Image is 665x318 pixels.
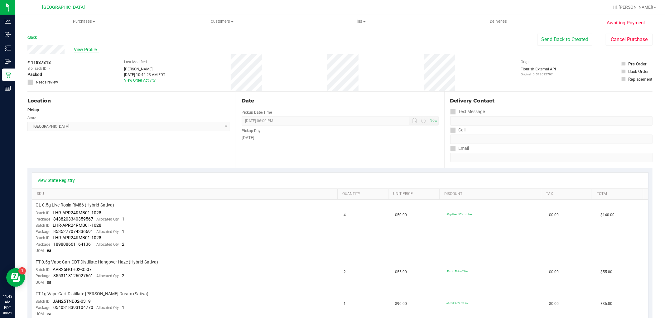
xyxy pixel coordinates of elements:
inline-svg: Outbound [5,58,11,64]
div: Location [27,97,230,105]
span: ea [47,311,52,316]
span: Allocated Qty [97,230,119,234]
div: Date [242,97,438,105]
span: FT 1g Vape Cart Distillate [PERSON_NAME] Dream (Sativa) [36,291,149,297]
div: Replacement [629,76,653,82]
span: FT 0.5g Vape Cart CDT Distillate Hangover Haze (Hybrid-Sativa) [36,259,158,265]
span: Hi, [PERSON_NAME]! [613,5,653,10]
span: 8438203340359567 [54,216,94,221]
span: Allocated Qty [97,306,119,310]
span: Package [36,306,51,310]
span: 60cart: 60% off line [446,301,469,305]
a: Customers [153,15,291,28]
iframe: Resource center [6,268,25,287]
span: $55.00 [395,269,407,275]
span: $140.00 [600,212,614,218]
span: Package [36,274,51,278]
span: ea [47,248,52,253]
a: Tax [546,192,590,197]
a: SKU [37,192,335,197]
div: Flourish External API [521,66,556,77]
span: 2 [122,273,125,278]
span: 1 [344,301,346,307]
span: $55.00 [600,269,612,275]
span: 2 [344,269,346,275]
label: Origin [521,59,531,65]
span: Needs review [36,79,58,85]
label: Email [450,144,469,153]
a: Tills [291,15,429,28]
div: [DATE] 10:42:23 AM EDT [124,72,165,78]
a: View Order Activity [124,78,156,83]
p: 11:43 AM EDT [3,294,12,311]
span: UOM [36,312,44,316]
span: 2 [122,242,125,247]
span: $0.00 [549,301,559,307]
span: View Profile [74,46,99,53]
inline-svg: Inventory [5,45,11,51]
span: LHR-APR24RMB01-1028 [53,223,102,228]
span: Allocated Qty [97,274,119,278]
span: JAN25TND02-0319 [53,299,91,304]
span: 1898086611641361 [54,242,94,247]
span: BioTrack ID: [27,66,47,71]
span: $50.00 [395,212,407,218]
span: APR25HGH02-0507 [53,267,92,272]
a: View State Registry [38,177,75,183]
span: Purchases [15,19,153,24]
label: Call [450,126,466,135]
a: Back [27,35,37,40]
a: Quantity [342,192,386,197]
span: GL 0.5g Live Rosin RM86 (Hybrid-Sativa) [36,202,114,208]
button: Send Back to Created [537,34,592,45]
span: # 11837818 [27,59,51,66]
span: LHR-APR24RMB01-1028 [53,210,102,215]
span: UOM [36,249,44,253]
div: Delivery Contact [450,97,653,105]
span: 1 [122,229,125,234]
inline-svg: Analytics [5,18,11,24]
a: Purchases [15,15,153,28]
span: Batch ID [36,299,50,304]
span: [GEOGRAPHIC_DATA] [42,5,85,10]
label: Last Modified [124,59,147,65]
span: Batch ID [36,236,50,240]
span: Batch ID [36,268,50,272]
p: 08/24 [3,311,12,315]
a: Discount [444,192,539,197]
inline-svg: Retail [5,72,11,78]
label: Pickup Date/Time [242,110,272,115]
span: 1 [122,305,125,310]
a: Deliveries [429,15,567,28]
p: Original ID: 313612797 [521,72,556,77]
span: $36.00 [600,301,612,307]
label: Pickup Day [242,128,261,134]
span: 8553118126027661 [54,273,94,278]
span: Package [36,217,51,221]
span: 1 [122,216,125,221]
span: ea [47,280,52,285]
div: [PERSON_NAME] [124,66,165,72]
span: UOM [36,280,44,285]
span: Package [36,230,51,234]
div: [DATE] [242,135,438,141]
inline-svg: Reports [5,85,11,91]
label: Store [27,115,36,121]
span: Packed [27,71,42,78]
span: 0540318393104770 [54,305,94,310]
input: Format: (999) 999-9999 [450,135,653,144]
label: Text Message [450,107,485,116]
a: Total [597,192,641,197]
span: Batch ID [36,223,50,228]
span: 50cdt: 50% off line [446,270,468,273]
button: Cancel Purchase [606,34,653,45]
div: Back Order [629,68,649,74]
span: LHR-APR24RMB01-1028 [53,235,102,240]
span: Allocated Qty [97,217,119,221]
span: $90.00 [395,301,407,307]
span: Awaiting Payment [607,19,645,26]
inline-svg: Inbound [5,31,11,38]
span: Tills [292,19,429,24]
span: 8535277074336691 [54,229,94,234]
